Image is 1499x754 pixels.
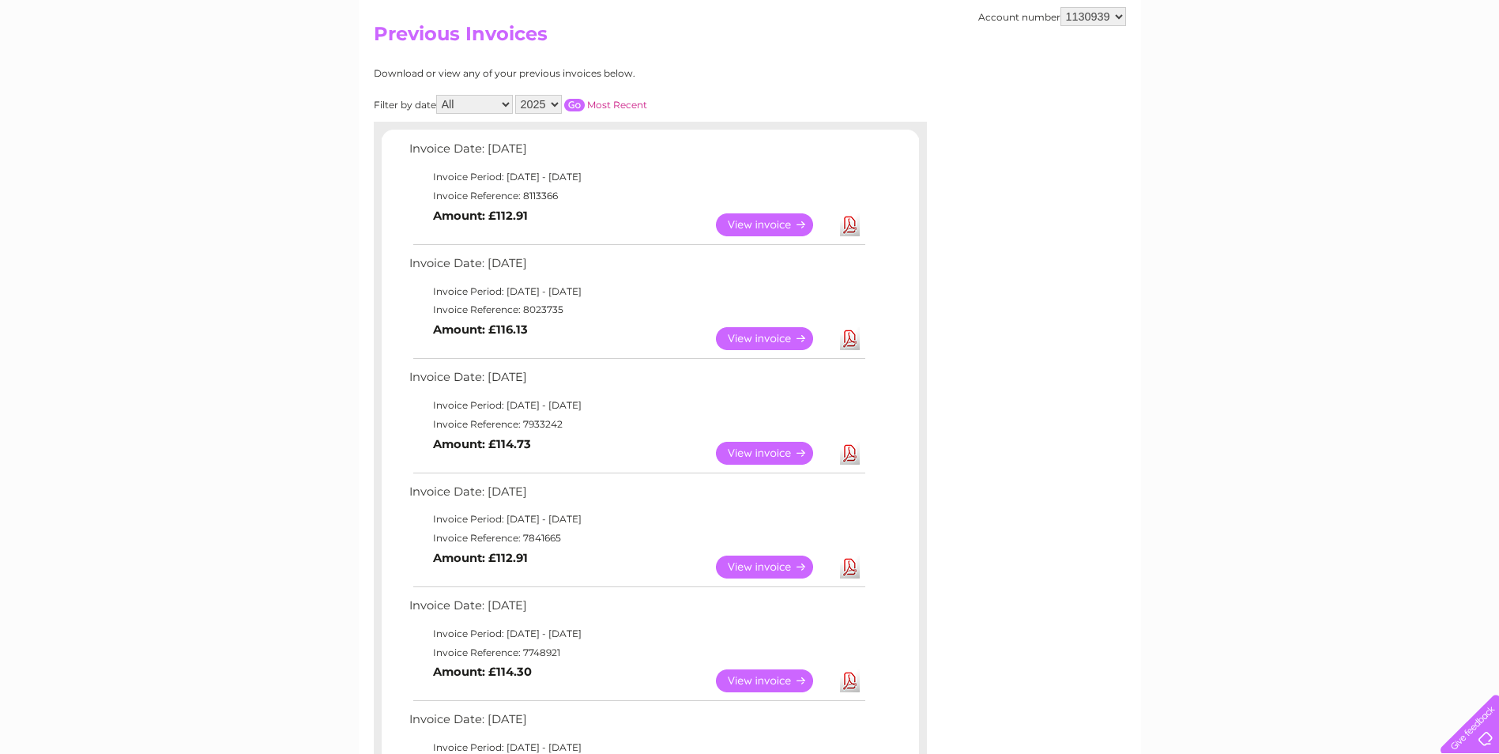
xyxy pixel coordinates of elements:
[405,138,868,168] td: Invoice Date: [DATE]
[374,23,1126,53] h2: Previous Invoices
[405,253,868,282] td: Invoice Date: [DATE]
[1221,67,1251,79] a: Water
[405,709,868,738] td: Invoice Date: [DATE]
[405,529,868,548] td: Invoice Reference: 7841665
[716,442,832,465] a: View
[716,556,832,579] a: View
[405,415,868,434] td: Invoice Reference: 7933242
[840,213,860,236] a: Download
[405,481,868,511] td: Invoice Date: [DATE]
[587,99,647,111] a: Most Recent
[405,187,868,205] td: Invoice Reference: 8113366
[405,510,868,529] td: Invoice Period: [DATE] - [DATE]
[716,213,832,236] a: View
[716,327,832,350] a: View
[433,551,528,565] b: Amount: £112.91
[405,396,868,415] td: Invoice Period: [DATE] - [DATE]
[1447,67,1484,79] a: Log out
[377,9,1124,77] div: Clear Business is a trading name of Verastar Limited (registered in [GEOGRAPHIC_DATA] No. 3667643...
[52,41,133,89] img: logo.png
[840,442,860,465] a: Download
[1201,8,1310,28] a: 0333 014 3131
[405,624,868,643] td: Invoice Period: [DATE] - [DATE]
[433,209,528,223] b: Amount: £112.91
[405,367,868,396] td: Invoice Date: [DATE]
[433,322,528,337] b: Amount: £116.13
[433,437,531,451] b: Amount: £114.73
[840,556,860,579] a: Download
[1394,67,1433,79] a: Contact
[405,168,868,187] td: Invoice Period: [DATE] - [DATE]
[1305,67,1352,79] a: Telecoms
[405,282,868,301] td: Invoice Period: [DATE] - [DATE]
[405,643,868,662] td: Invoice Reference: 7748921
[1362,67,1384,79] a: Blog
[405,595,868,624] td: Invoice Date: [DATE]
[716,669,832,692] a: View
[840,669,860,692] a: Download
[405,300,868,319] td: Invoice Reference: 8023735
[374,68,789,79] div: Download or view any of your previous invoices below.
[433,665,532,679] b: Amount: £114.30
[374,95,789,114] div: Filter by date
[978,7,1126,26] div: Account number
[1260,67,1295,79] a: Energy
[840,327,860,350] a: Download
